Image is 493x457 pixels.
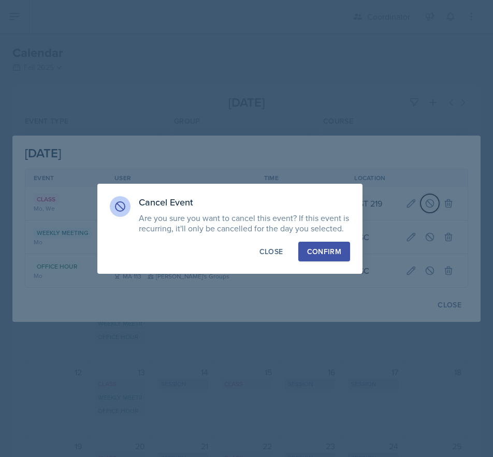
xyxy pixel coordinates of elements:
button: Close [251,242,292,261]
div: Confirm [307,246,341,257]
button: Confirm [298,242,350,261]
div: Close [259,246,283,257]
h3: Cancel Event [139,196,350,209]
p: Are you sure you want to cancel this event? If this event is recurring, it'll only be cancelled f... [139,213,350,233]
